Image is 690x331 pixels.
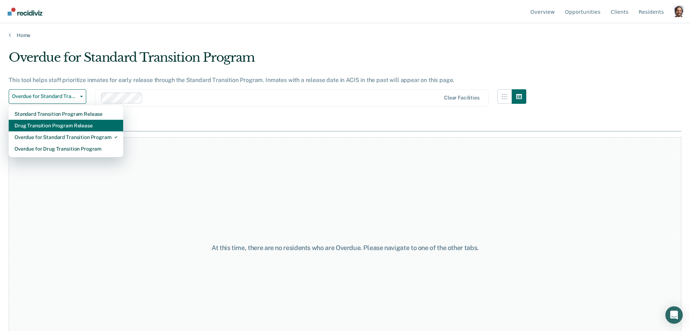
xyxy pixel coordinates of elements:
[9,50,526,71] div: Overdue for Standard Transition Program
[9,105,123,158] div: Dropdown Menu
[14,120,117,131] div: Drug Transition Program Release
[673,5,684,17] button: Profile dropdown button
[665,306,683,324] div: Open Intercom Messenger
[8,8,42,16] img: Recidiviz
[9,77,526,83] div: This tool helps staff prioritize inmates for early release through the Standard Transition Progra...
[444,95,480,101] div: Clear facilities
[9,89,86,104] button: Overdue for Standard Transition Program
[14,108,117,120] div: Standard Transition Program Release
[9,32,681,38] a: Home
[177,244,513,252] div: At this time, there are no residents who are Overdue. Please navigate to one of the other tabs.
[12,93,77,99] span: Overdue for Standard Transition Program
[14,131,117,143] div: Overdue for Standard Transition Program
[14,143,117,155] div: Overdue for Drug Transition Program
